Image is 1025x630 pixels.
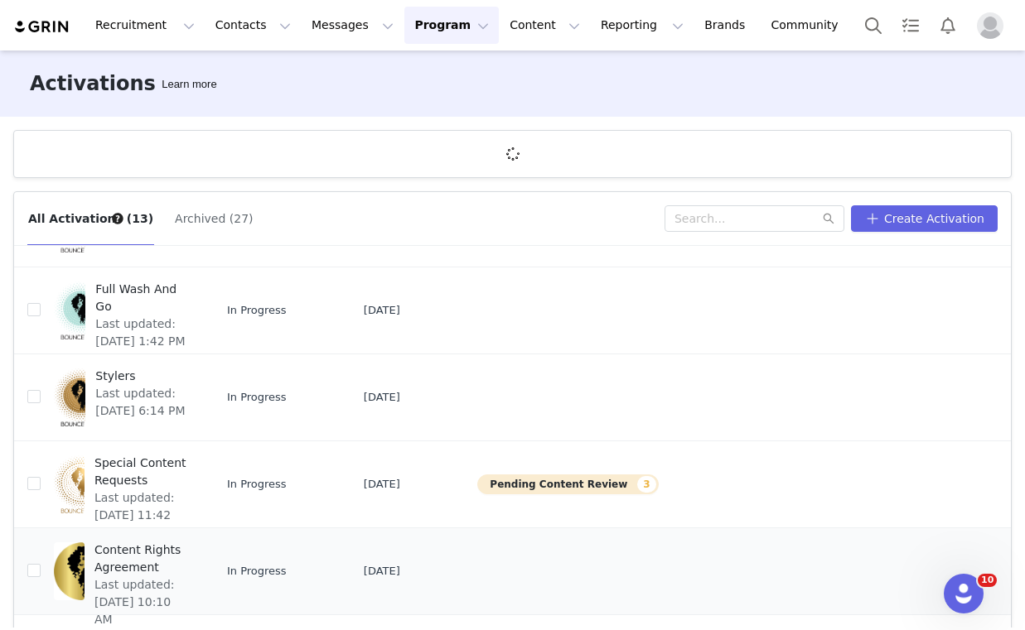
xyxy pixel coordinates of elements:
button: Archived (27) [174,205,254,232]
img: placeholder-profile.jpg [977,12,1003,39]
span: Special Content Requests [94,454,191,489]
button: Contacts [205,7,301,44]
span: In Progress [227,476,287,493]
span: Stylers [95,368,191,385]
span: [DATE] [364,389,400,406]
a: StylersLast updated: [DATE] 6:14 PM [54,364,201,430]
span: Last updated: [DATE] 1:42 PM [95,315,191,350]
a: Special Content RequestsLast updated: [DATE] 11:42 AM [54,451,201,517]
span: In Progress [227,563,287,580]
button: Search [855,7,892,44]
iframe: Intercom live chat [944,574,984,613]
button: Reporting [591,7,694,44]
span: [DATE] [364,302,400,319]
button: Recruitment [85,7,205,44]
button: Create Activation [851,205,998,232]
span: [DATE] [364,476,400,493]
span: Last updated: [DATE] 6:14 PM [95,385,191,420]
button: Notifications [930,7,966,44]
i: icon: search [823,213,834,224]
button: Program [404,7,499,44]
button: Messages [302,7,404,44]
span: Content Rights Agreement [94,541,191,576]
a: Content Rights AgreementLast updated: [DATE] 10:10 AM [54,538,201,604]
span: In Progress [227,389,287,406]
span: Last updated: [DATE] 10:10 AM [94,576,191,628]
span: [DATE] [364,563,400,580]
button: All Activations (13) [27,205,154,232]
button: Content [500,7,590,44]
img: grin logo [13,19,71,35]
a: Community [761,7,856,44]
a: Tasks [892,7,929,44]
div: Tooltip anchor [158,76,220,93]
button: Pending Content Review3 [477,474,658,494]
h3: Activations [30,69,156,99]
button: Profile [967,12,1020,39]
span: Full Wash And Go [95,281,191,315]
span: In Progress [227,302,287,319]
a: Full Wash And GoLast updated: [DATE] 1:42 PM [54,277,201,344]
span: Last updated: [DATE] 11:42 AM [94,489,191,541]
input: Search... [665,205,844,232]
a: Brands [694,7,760,44]
span: 10 [978,574,997,587]
div: Tooltip anchor [110,211,125,226]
